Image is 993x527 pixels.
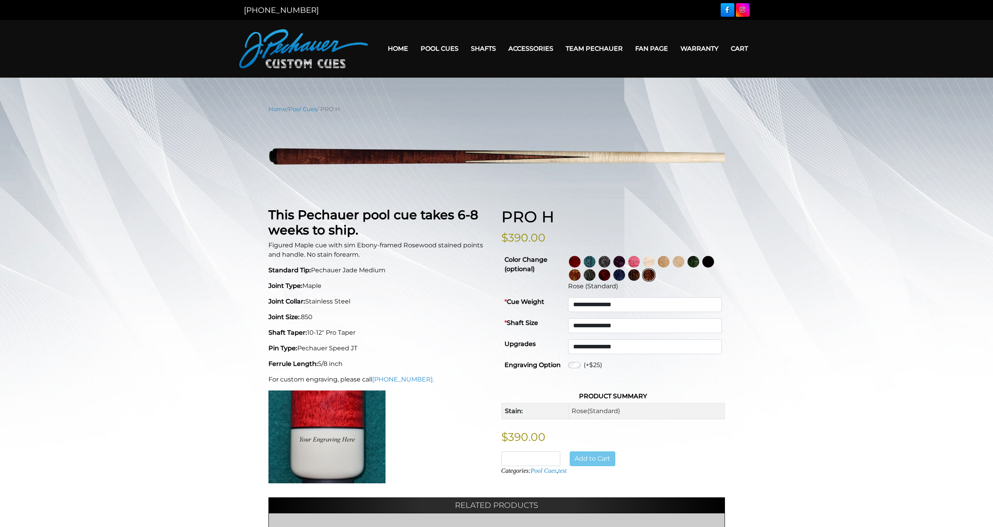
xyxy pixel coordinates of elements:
[568,282,722,291] div: Rose (Standard)
[628,269,640,281] img: Black Palm
[569,269,581,281] img: Chestnut
[504,256,547,273] strong: Color Change (optional)
[502,39,560,59] a: Accessories
[268,298,305,305] strong: Joint Collar:
[244,5,319,15] a: [PHONE_NUMBER]
[268,328,492,337] p: 10-12" Pro Taper
[501,467,567,474] span: Categories: ,
[674,39,725,59] a: Warranty
[584,269,595,281] img: Carbon
[414,39,465,59] a: Pool Cues
[569,256,581,268] img: Wine
[584,360,602,370] label: (+$25)
[268,297,492,306] p: Stainless Steel
[268,313,300,321] strong: Joint Size:
[587,407,620,415] span: (Standard)
[268,329,307,336] strong: Shaft Taper:
[579,392,647,400] strong: Product Summary
[268,207,478,237] strong: This Pechauer pool cue takes 6-8 weeks to ship.
[643,269,655,281] img: Rose
[268,282,302,289] strong: Joint Type:
[268,375,492,384] p: For custom engraving, please call
[268,281,492,291] p: Maple
[268,359,492,369] p: 5/8 inch
[239,29,368,68] img: Pechauer Custom Cues
[599,269,610,281] img: Burgundy
[372,376,434,383] a: [PHONE_NUMBER].
[613,256,625,268] img: Purple
[504,298,544,305] strong: Cue Weight
[504,361,561,369] strong: Engraving Option
[628,256,640,268] img: Pink
[725,39,754,59] a: Cart
[268,344,297,352] strong: Pin Type:
[268,497,725,513] h2: Related products
[531,467,556,474] a: Pool Cues
[268,266,311,274] strong: Standard Tip:
[558,467,567,474] a: test
[268,105,725,114] nav: Breadcrumb
[268,241,492,259] p: Figured Maple cue with sim Ebony-framed Rosewood stained points and handle. No stain forearm.
[268,106,286,113] a: Home
[504,319,538,326] strong: Shaft Size
[382,39,414,59] a: Home
[268,266,492,275] p: Pechauer Jade Medium
[673,256,684,268] img: Light Natural
[501,208,725,226] h1: PRO H
[268,312,492,322] p: .850
[560,39,629,59] a: Team Pechauer
[504,340,536,348] strong: Upgrades
[702,256,714,268] img: Ebony
[643,256,655,268] img: No Stain
[268,344,492,353] p: Pechauer Speed JT
[629,39,674,59] a: Fan Page
[613,269,625,281] img: Blue
[268,360,318,367] strong: Ferrule Length:
[584,256,595,268] img: Turquoise
[501,231,545,244] bdi: $390.00
[505,407,523,415] strong: Stain:
[599,256,610,268] img: Smoke
[658,256,670,268] img: Natural
[465,39,502,59] a: Shafts
[501,430,545,444] bdi: $390.00
[568,403,725,419] td: Rose
[687,256,699,268] img: Green
[288,106,317,113] a: Pool Cues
